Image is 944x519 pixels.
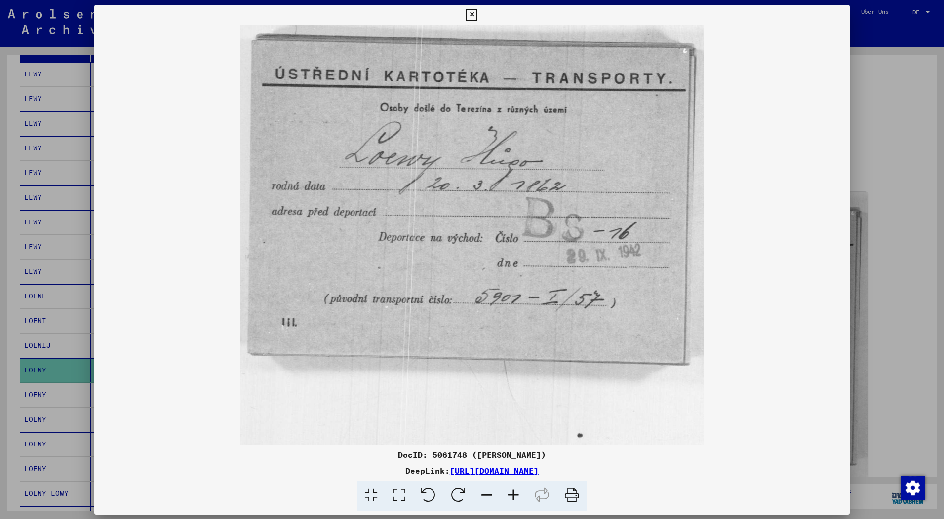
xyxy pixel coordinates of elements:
div: DeepLink: [94,465,850,477]
a: [URL][DOMAIN_NAME] [450,466,539,476]
img: Zustimmung ändern [901,476,925,500]
div: Zustimmung ändern [901,476,924,499]
div: DocID: 5061748 ([PERSON_NAME]) [94,449,850,461]
img: 001.jpg [94,25,850,445]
